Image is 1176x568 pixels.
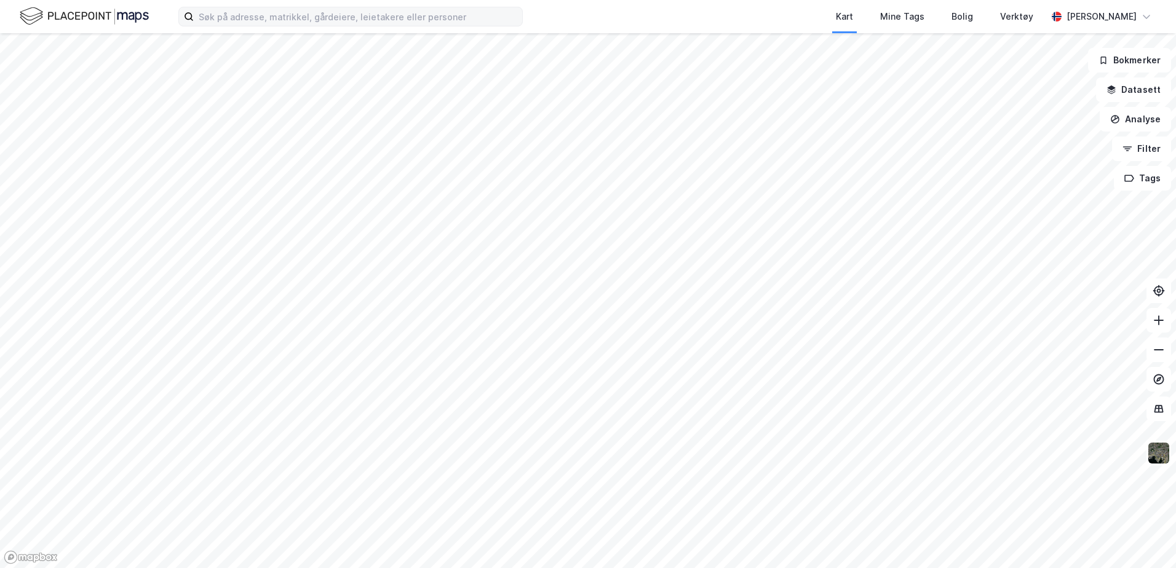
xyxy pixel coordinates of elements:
div: Mine Tags [880,9,924,24]
div: Verktøy [1000,9,1033,24]
iframe: Chat Widget [1114,509,1176,568]
div: Kart [836,9,853,24]
div: Bolig [952,9,973,24]
div: Kontrollprogram for chat [1114,509,1176,568]
img: logo.f888ab2527a4732fd821a326f86c7f29.svg [20,6,149,27]
div: [PERSON_NAME] [1067,9,1137,24]
input: Søk på adresse, matrikkel, gårdeiere, leietakere eller personer [194,7,522,26]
